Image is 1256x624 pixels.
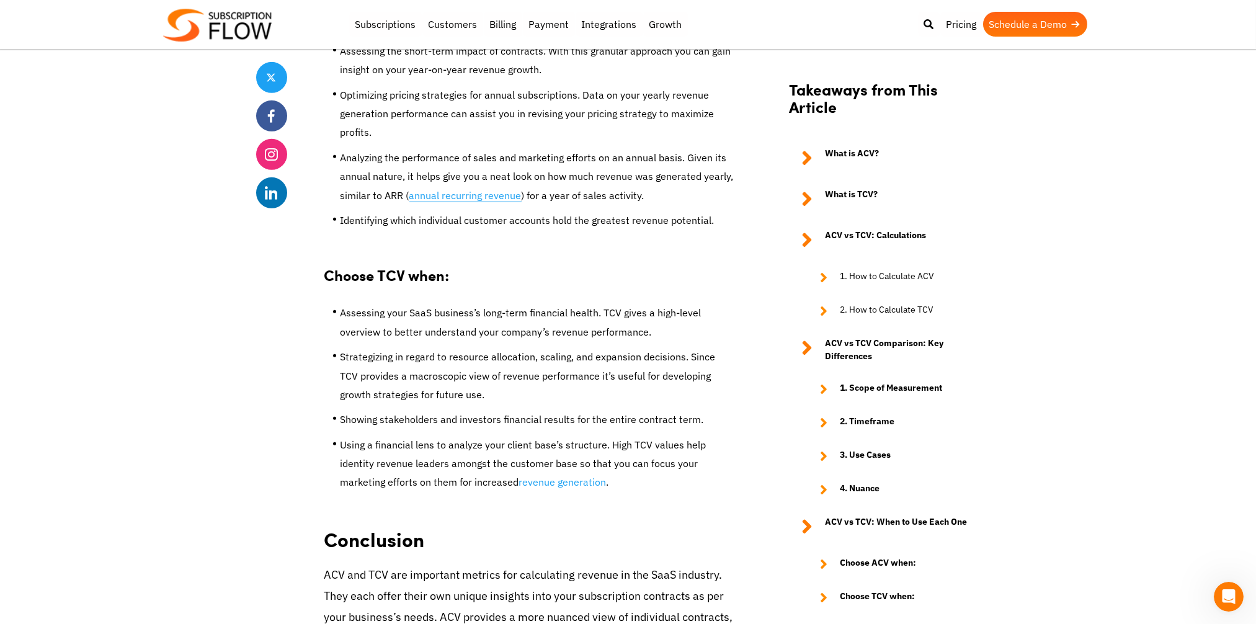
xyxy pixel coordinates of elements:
[790,80,988,128] h2: Takeaways from This Article
[341,439,706,489] span: Using a financial lens to analyze your client base’s structure. High TCV values help identity rev...
[790,337,988,363] a: ACV vs TCV Comparison: Key Differences
[643,12,688,37] a: Growth
[840,303,934,318] span: 2. How to Calculate TCV
[826,147,880,169] strong: What is ACV?
[840,556,917,571] strong: Choose ACV when:
[341,413,704,426] span: Showing stakeholders and investors financial results for the entire contract term.
[983,12,1087,37] a: Schedule a Demo
[808,448,988,463] a: 3. Use Cases
[840,482,880,497] strong: 4. Nuance
[324,525,425,553] strong: Conclusion
[576,12,643,37] a: Integrations
[940,12,983,37] a: Pricing
[790,229,988,251] a: ACV vs TCV: Calculations
[826,229,927,251] strong: ACV vs TCV: Calculations
[826,188,878,210] strong: What is TCV?
[422,12,484,37] a: Customers
[826,337,988,363] strong: ACV vs TCV Comparison: Key Differences
[840,415,895,430] strong: 2. Timeframe
[808,381,988,396] a: 1. Scope of Measurement
[790,515,988,538] a: ACV vs TCV: When to Use Each One
[341,89,715,139] span: Optimizing pricing strategies for annual subscriptions. Data on your yearly revenue generation pe...
[523,12,576,37] a: Payment
[808,415,988,430] a: 2. Timeframe
[808,303,988,318] a: 2. How to Calculate TCV
[808,270,988,285] a: 1. How to Calculate ACV
[341,306,701,337] span: Assessing your SaaS business’s long-term financial health. TCV gives a high-level overview to bet...
[341,151,734,202] span: Analyzing the performance of sales and marketing efforts on an annual basis. Given its annual nat...
[484,12,523,37] a: Billing
[349,12,422,37] a: Subscriptions
[409,189,522,202] a: annual recurring revenue
[519,476,607,488] a: revenue generation
[808,482,988,497] a: 4. Nuance
[163,9,272,42] img: Subscriptionflow
[826,515,968,538] strong: ACV vs TCV: When to Use Each One
[840,270,935,285] span: 1. How to Calculate ACV
[808,556,988,571] a: Choose ACV when:
[341,350,716,401] span: Strategizing in regard to resource allocation, scaling, and expansion decisions. Since TCV provid...
[341,214,715,226] span: Identifying which individual customer accounts hold the greatest revenue potential.
[808,590,988,605] a: Choose TCV when:
[1214,582,1244,612] iframe: Intercom live chat
[324,264,450,285] strong: Choose TCV when:
[790,188,988,210] a: What is TCV?
[840,590,915,605] strong: Choose TCV when:
[840,381,943,396] strong: 1. Scope of Measurement
[840,448,891,463] strong: 3. Use Cases
[790,147,988,169] a: What is ACV?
